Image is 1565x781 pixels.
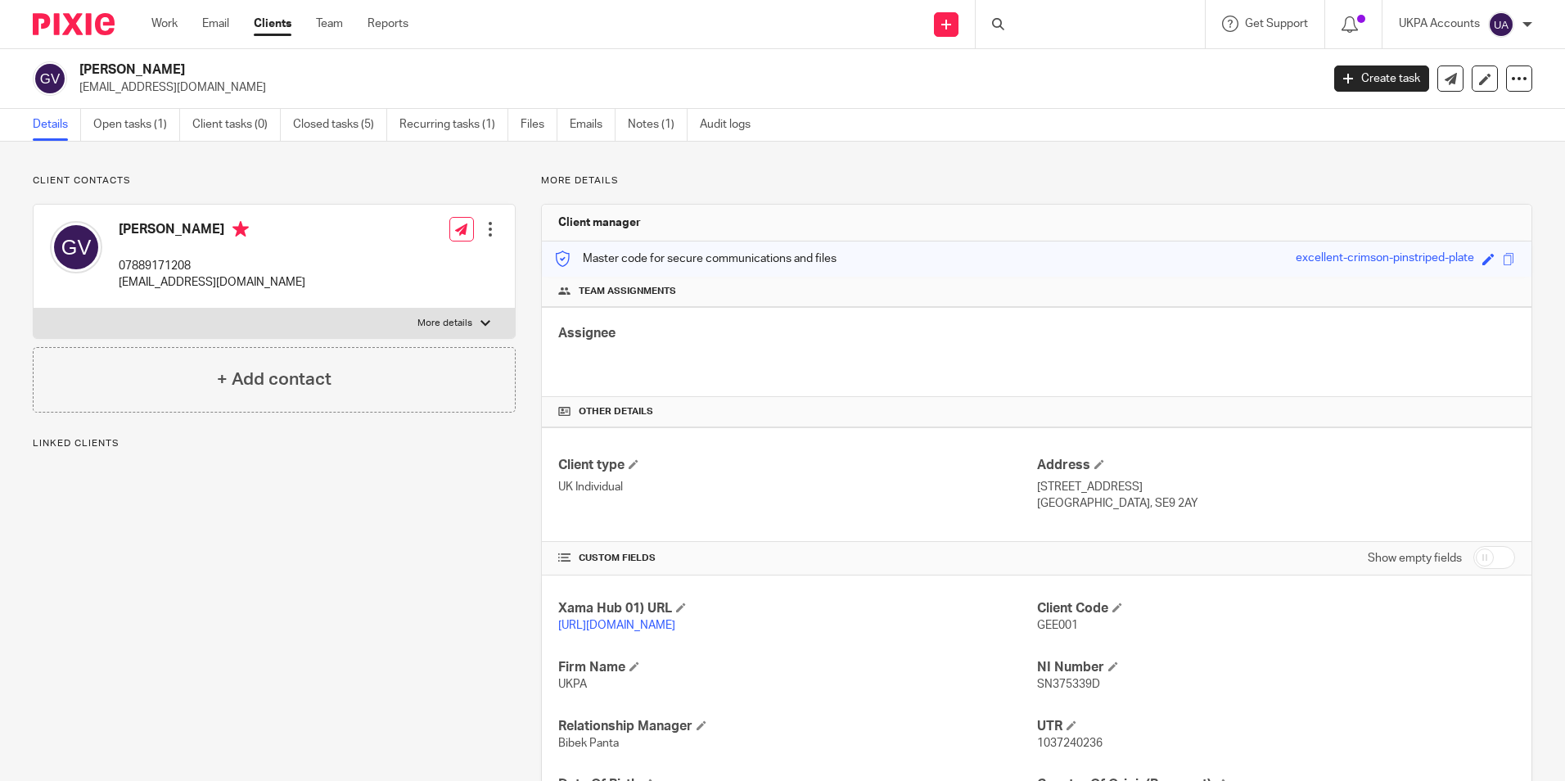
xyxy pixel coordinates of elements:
a: Emails [570,109,616,141]
a: Work [151,16,178,32]
p: Master code for secure communications and files [554,251,837,267]
a: Create task [1334,65,1429,92]
h4: UTR [1037,718,1515,735]
p: Linked clients [33,437,516,450]
p: [EMAIL_ADDRESS][DOMAIN_NAME] [79,79,1310,96]
a: Notes (1) [628,109,688,141]
h4: + Add contact [217,367,331,392]
span: UKPA [558,679,587,690]
a: Clients [254,16,291,32]
a: Open tasks (1) [93,109,180,141]
p: More details [541,174,1532,187]
img: Pixie [33,13,115,35]
p: UKPA Accounts [1399,16,1480,32]
label: Show empty fields [1368,550,1462,567]
h3: Client manager [558,214,641,231]
p: [EMAIL_ADDRESS][DOMAIN_NAME] [119,274,305,291]
a: Files [521,109,557,141]
img: svg%3E [1488,11,1514,38]
p: More details [417,317,472,330]
a: Recurring tasks (1) [399,109,508,141]
a: Reports [368,16,408,32]
span: Get Support [1245,18,1308,29]
h4: Xama Hub 01) URL [558,600,1036,617]
span: Copy to clipboard [1503,253,1515,265]
span: Change Client type [629,459,638,469]
span: Bibek Panta [558,738,619,749]
h4: Firm Name [558,659,1036,676]
img: svg%3E [50,221,102,273]
a: Team [316,16,343,32]
span: Edit Xama Hub 01) URL [676,603,686,612]
i: Primary [232,221,249,237]
h4: Address [1037,457,1515,474]
p: [STREET_ADDRESS] [1037,479,1515,495]
span: Edit code [1482,253,1495,265]
a: Email [202,16,229,32]
p: UK Individual [558,479,1036,495]
a: Client tasks (0) [192,109,281,141]
span: Edit UTR [1067,720,1076,730]
a: Edit client [1472,65,1498,92]
span: Other details [579,405,653,418]
span: Edit NI Number [1108,661,1118,671]
h2: [PERSON_NAME] [79,61,1063,79]
h4: [PERSON_NAME] [119,221,305,242]
h4: Client Code [1037,600,1515,617]
img: svg%3E [33,61,67,96]
p: Client contacts [33,174,516,187]
span: Edit Address [1094,459,1104,469]
a: Details [33,109,81,141]
div: excellent-crimson-pinstriped-plate [1296,250,1474,269]
a: Audit logs [700,109,763,141]
span: Edit Firm Name [629,661,639,671]
p: [GEOGRAPHIC_DATA], SE9 2AY [1037,495,1515,512]
span: Edit Relationship Manager [697,720,706,730]
h4: Relationship Manager [558,718,1036,735]
span: Team assignments [579,285,676,298]
span: GEE001 [1037,620,1078,631]
span: 1037240236 [1037,738,1103,749]
span: Assignee [558,327,616,340]
span: SN375339D [1037,679,1100,690]
h4: CUSTOM FIELDS [558,552,1036,565]
a: [URL][DOMAIN_NAME] [558,620,675,631]
span: Edit Client Code [1112,603,1122,612]
p: 07889171208 [119,258,305,274]
a: Closed tasks (5) [293,109,387,141]
h4: Client type [558,457,1036,474]
a: Send new email [1437,65,1464,92]
h4: NI Number [1037,659,1515,676]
